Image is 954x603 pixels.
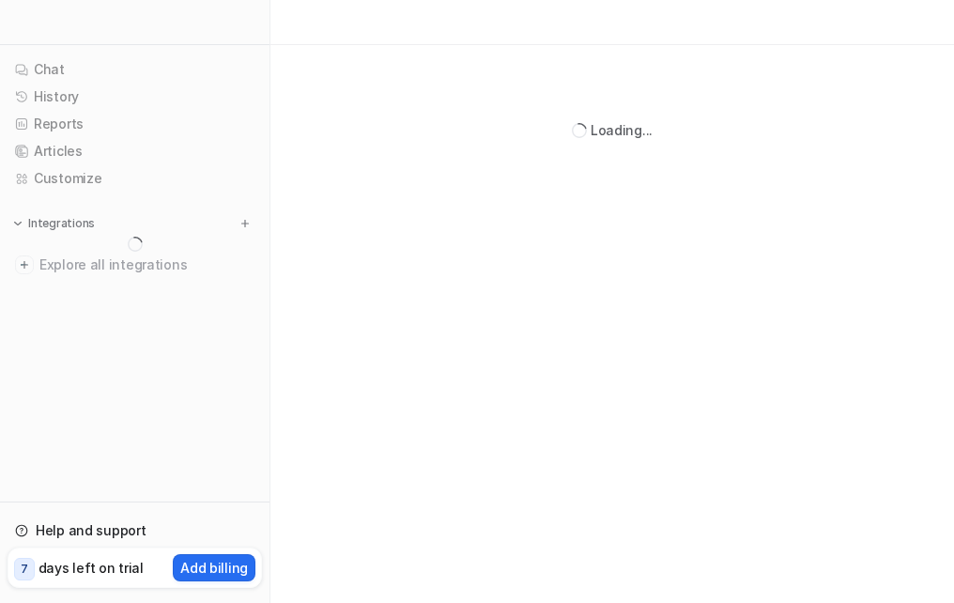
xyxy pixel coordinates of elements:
div: Loading... [591,120,653,140]
a: Customize [8,165,262,192]
a: Chat [8,56,262,83]
img: menu_add.svg [238,217,252,230]
a: Help and support [8,518,262,544]
p: 7 [21,561,28,578]
span: Explore all integrations [39,250,254,280]
img: explore all integrations [15,255,34,274]
button: Integrations [8,214,100,233]
p: days left on trial [38,558,144,578]
img: expand menu [11,217,24,230]
a: History [8,84,262,110]
button: Add billing [173,554,255,581]
a: Explore all integrations [8,252,262,278]
p: Integrations [28,216,95,231]
a: Articles [8,138,262,164]
a: Reports [8,111,262,137]
p: Add billing [180,558,248,578]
